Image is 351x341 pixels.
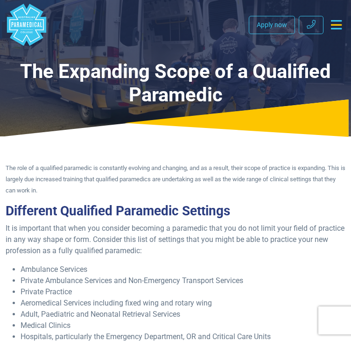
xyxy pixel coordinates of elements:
li: Private Practice [21,286,345,298]
span: The role of a qualified paramedic is constantly evolving and changing, and as a result, their sco... [6,164,345,194]
li: Ambulance Services [21,264,345,275]
a: Apply now [249,16,295,34]
li: Aeromedical Services including fixed wing and rotary wing [21,298,345,309]
li: Private Ambulance Services and Non-Emergency Transport Services [21,275,345,286]
h2: Different Qualified Paramedic Settings [6,203,345,219]
button: Toggle navigation [327,16,345,33]
h1: The Expanding Scope of a Qualified Paramedic [6,60,345,107]
p: It is important that when you consider becoming a paramedic that you do not limit your field of p... [6,223,345,256]
a: Australian Paramedical College [6,4,48,46]
li: Medical Clinics [21,320,345,331]
li: Adult, Paediatric and Neonatal Retrieval Services [21,309,345,320]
